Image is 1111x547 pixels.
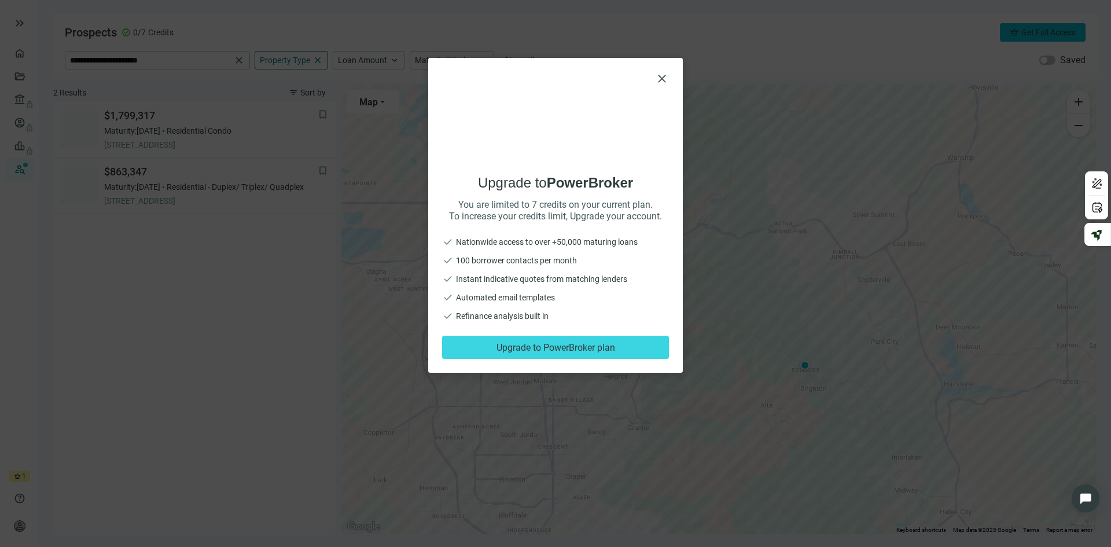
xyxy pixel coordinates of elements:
span: You are limited to 7 credits on your current plan. To increase your credits limit, Upgrade your a... [442,199,669,222]
span: Automated email templates [456,292,555,303]
span: 100 borrower contacts per month [456,255,577,266]
span: Nationwide access to over +50,000 maturing loans [456,236,638,248]
span: check [442,236,454,248]
span: Upgrade to PowerBroker plan [496,342,615,353]
button: Upgrade to PowerBroker plan [442,336,669,359]
span: check [442,273,454,285]
span: Upgrade to [442,174,669,192]
span: check [442,310,454,322]
div: Open Intercom Messenger [1072,484,1099,512]
span: check [442,292,454,303]
button: close [655,72,669,86]
b: PowerBroker [547,175,633,190]
span: check [442,255,454,266]
span: Refinance analysis built in [456,310,549,322]
span: Instant indicative quotes from matching lenders [456,273,627,285]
